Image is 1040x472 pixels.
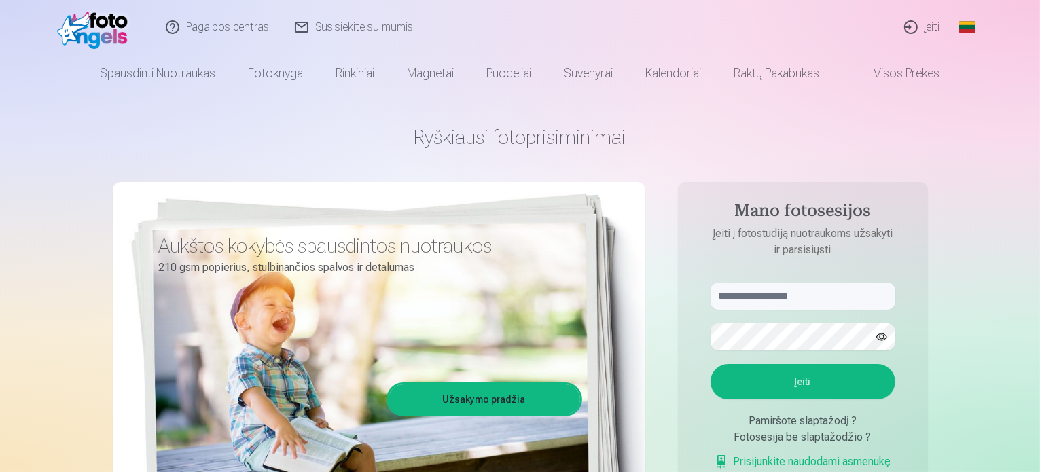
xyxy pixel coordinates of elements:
[389,384,580,414] a: Užsakymo pradžia
[697,201,909,225] h4: Mano fotosesijos
[630,54,718,92] a: Kalendoriai
[711,364,895,399] button: Įeiti
[113,125,928,149] h1: Ryškiausi fotoprisiminimai
[715,454,891,470] a: Prisijunkite naudodami asmenukę
[391,54,471,92] a: Magnetai
[471,54,548,92] a: Puodeliai
[159,258,572,277] p: 210 gsm popierius, stulbinančios spalvos ir detalumas
[711,429,895,446] div: Fotosesija be slaptažodžio ?
[320,54,391,92] a: Rinkiniai
[548,54,630,92] a: Suvenyrai
[57,5,135,49] img: /fa2
[232,54,320,92] a: Fotoknyga
[697,225,909,258] p: Įeiti į fotostudiją nuotraukoms užsakyti ir parsisiųsti
[718,54,836,92] a: Raktų pakabukas
[159,234,572,258] h3: Aukštos kokybės spausdintos nuotraukos
[711,413,895,429] div: Pamiršote slaptažodį ?
[84,54,232,92] a: Spausdinti nuotraukas
[836,54,956,92] a: Visos prekės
